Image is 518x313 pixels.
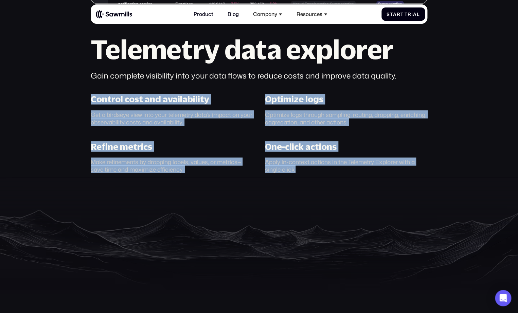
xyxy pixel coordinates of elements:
[253,11,277,17] div: Company
[400,12,403,17] span: t
[296,11,322,17] div: Resources
[387,12,390,17] span: S
[292,7,331,21] div: Resources
[265,158,427,173] div: Apply in-context actions in the Telemetry Explorer with a single click.
[265,94,323,104] div: Optimize logs
[413,12,417,17] span: a
[265,110,427,126] div: Optimize logs through sampling, routing, dropping, enriching, aggregation, and other actions.
[397,12,400,17] span: r
[91,110,253,126] div: Get a birdseye view into your telemetry data’s impact on your observability costs and availability.
[91,158,253,173] div: Make refinements by dropping labels, values, or metrics— save time and maximize efficiency.
[91,70,427,81] div: Gain complete visibility into your data flows to reduce costs and improve data quality.
[91,36,427,62] h2: Telemetry data explorer
[224,7,243,21] a: Blog
[393,12,397,17] span: a
[249,7,286,21] div: Company
[408,12,411,17] span: r
[390,12,393,17] span: t
[495,290,511,306] div: Open Intercom Messenger
[91,94,209,104] div: Control cost and availability
[190,7,217,21] a: Product
[381,7,425,21] a: StartTrial
[416,12,419,17] span: l
[405,12,408,17] span: T
[411,12,413,17] span: i
[265,141,337,152] div: One-click actions
[91,141,152,152] div: Refine metrics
